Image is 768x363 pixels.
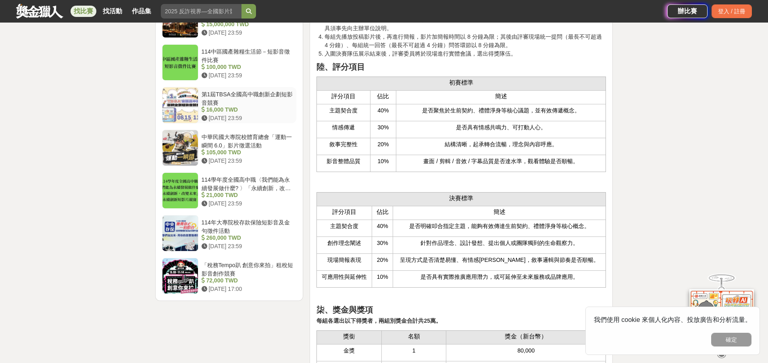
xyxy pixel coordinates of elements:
a: 中華民國大專院校體育總會「運動一瞬間 6.0」影片徵選活動 105,000 TWD [DATE] 23:59 [162,130,297,166]
p: 30% [375,123,392,132]
p: 主題契合度 [321,106,366,115]
p: 影音整體品質 [321,157,366,166]
p: 10% [376,273,389,281]
div: [DATE] 23:59 [202,29,293,37]
div: 114學年度全國高中職〈我們能為永續發展做什麼? 〉「永續創新，改變未來」永續創新短影片競賽 [202,176,293,191]
div: [DATE] 17:00 [202,285,293,293]
h4: 評分項目 [321,93,366,100]
p: 是否具有情感共鳴力、可打動人心。 [400,123,601,132]
h4: 簡述 [397,208,601,216]
a: 「稅務Tempo趴 創意你來拍」租稅短影音創作競賽 72,000 TWD [DATE] 17:00 [162,258,297,294]
div: 72,000 TWD [202,276,293,285]
h4: 佔比 [376,208,389,216]
p: 敘事完整性 [321,140,366,149]
div: 第1屆TBSA全國高中職創新企劃短影音競賽 [202,90,293,106]
p: 80,000 [450,346,601,355]
p: 金獎 [321,346,377,355]
div: [DATE] 23:59 [202,157,293,165]
p: 畫面 / 剪輯 / 音效 / 字幕品質是否達水準，觀看體驗是否順暢。 [400,157,601,166]
a: 找活動 [100,6,125,17]
div: 260,000 TWD [202,234,293,242]
div: [DATE] 23:59 [202,242,293,251]
div: [DATE] 23:59 [202,114,293,122]
div: 16,000 TWD [202,106,293,114]
p: 30% [376,239,389,247]
li: 每組先播放投稿影片後，再進行簡報，影片加簡報時間以 8 分鐘為限；其後由評審現場統一提問（最長不可超過 4 分鐘）、每組統一回答（最長不可超過 4 分鐘）問答環節以 8 分鐘為限。 [325,33,606,50]
p: 是否聚焦於生前契約、禮體淨身等核心議題，並有效傳遞概念。 [400,106,601,115]
a: 114年大專院校存款保險短影音及金句徵件活動 260,000 TWD [DATE] 23:59 [162,215,297,251]
a: 找比賽 [71,6,96,17]
div: 21,000 TWD [202,191,293,199]
div: [DATE] 23:59 [202,71,293,80]
h4: 獎銜 [321,333,377,340]
h4: 名額 [386,333,442,340]
p: 情感傳遞 [321,123,366,132]
strong: 陸、評分項目 [316,62,365,71]
div: 中華民國大專院校體育總會「運動一瞬間 6.0」影片徵選活動 [202,133,293,148]
p: 針對作品理念、設計發想、提出個人或團隊獨到的生命觀察力。 [397,239,601,247]
p: 現場簡報表現 [321,256,368,264]
p: 20% [376,256,389,264]
h4: 佔比 [375,93,392,100]
h4: 評分項目 [321,208,368,216]
h4: 獎金（新台幣） [450,333,601,340]
p: 1 [386,346,442,355]
p: 是否具有實際推廣應用潛力，或可延伸至未來服務或品牌應用。 [397,273,601,281]
h4: 決賽標準 [321,195,601,202]
div: 登入 / 註冊 [712,4,752,18]
div: [DATE] 23:59 [202,199,293,208]
strong: 柒、獎金與獎項 [316,305,373,314]
p: 是否明確叩合指定主題，能夠有效傳達生前契約、禮體淨身等核心概念。 [397,222,601,230]
a: 114中區國產雜糧生活節－短影音徵件比賽 100,000 TWD [DATE] 23:59 [162,44,297,81]
li: 入圍決賽隊伍展示結束後，評審委員將於現場進行實體會議，選出得獎隊伍。 [325,50,606,58]
p: 結構清晰，起承轉合流暢，理念與內容呼應。 [400,140,601,149]
a: 作品集 [129,6,154,17]
div: 114中區國產雜糧生活節－短影音徵件比賽 [202,48,293,63]
li: 決賽形式：入圍決賽隊伍以活潑多元的形式現場簡報展示其拍攝理念及巧思，簡報方式可自由發揮、若有使用道具須事先向主辦單位說明。 [325,16,606,33]
a: 辦比賽 [667,4,708,18]
div: 15,000,000 TWD [202,20,293,29]
p: 10% [375,157,392,166]
input: 2025 反詐視界—全國影片競賽 [161,4,241,19]
h4: 初賽標準 [321,79,601,86]
h4: 簡述 [400,93,601,100]
button: 確定 [711,333,751,346]
p: 創作理念闡述 [321,239,368,247]
div: 100,000 TWD [202,63,293,71]
div: 105,000 TWD [202,148,293,157]
div: 114年大專院校存款保險短影音及金句徵件活動 [202,218,293,234]
p: 呈現方式是否清楚易懂、有情感[PERSON_NAME]，敘事邏輯與節奏是否順暢。 [397,256,601,264]
p: 40% [375,106,392,115]
p: 40% [376,222,389,230]
p: 可應用性與延伸性 [321,273,368,281]
img: d2146d9a-e6f6-4337-9592-8cefde37ba6b.png [689,283,754,337]
span: 我們使用 cookie 來個人化內容、投放廣告和分析流量。 [594,316,751,323]
p: 主題契合度 [321,222,368,230]
a: 114學年度全國高中職〈我們能為永續發展做什麼? 〉「永續創新，改變未來」永續創新短影片競賽 21,000 TWD [DATE] 23:59 [162,172,297,209]
div: 「稅務Tempo趴 創意你來拍」租稅短影音創作競賽 [202,261,293,276]
a: 第1屆TBSA全國高中職創新企劃短影音競賽 16,000 TWD [DATE] 23:59 [162,87,297,123]
p: 20% [375,140,392,149]
strong: 每組各選出以下得獎者，兩組別獎金合計共25萬。 [316,317,441,324]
